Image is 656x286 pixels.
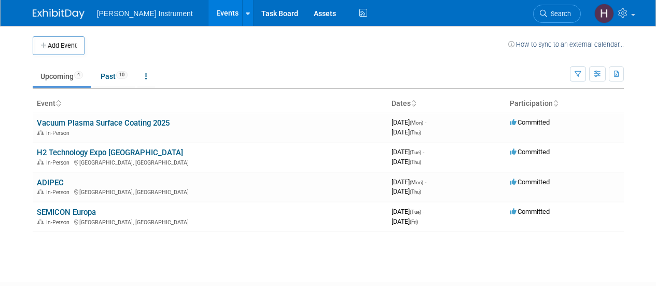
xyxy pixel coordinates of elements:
[410,209,421,215] span: (Tue)
[506,95,624,113] th: Participation
[37,130,44,135] img: In-Person Event
[410,189,421,195] span: (Thu)
[533,5,581,23] a: Search
[508,40,624,48] a: How to sync to an external calendar...
[423,208,424,215] span: -
[411,99,416,107] a: Sort by Start Date
[33,95,387,113] th: Event
[97,9,193,18] span: [PERSON_NAME] Instrument
[392,208,424,215] span: [DATE]
[37,178,64,187] a: ADIPEC
[33,36,85,55] button: Add Event
[387,95,506,113] th: Dates
[93,66,135,86] a: Past10
[510,118,550,126] span: Committed
[510,148,550,156] span: Committed
[37,187,383,196] div: [GEOGRAPHIC_DATA], [GEOGRAPHIC_DATA]
[37,208,96,217] a: SEMICON Europa
[392,148,424,156] span: [DATE]
[116,71,128,79] span: 10
[74,71,83,79] span: 4
[510,208,550,215] span: Committed
[37,217,383,226] div: [GEOGRAPHIC_DATA], [GEOGRAPHIC_DATA]
[46,159,73,166] span: In-Person
[594,4,614,23] img: Huub Raterink
[410,219,418,225] span: (Fri)
[510,178,550,186] span: Committed
[392,187,421,195] span: [DATE]
[37,159,44,165] img: In-Person Event
[553,99,558,107] a: Sort by Participation Type
[392,158,421,166] span: [DATE]
[392,118,426,126] span: [DATE]
[33,9,85,19] img: ExhibitDay
[410,159,421,165] span: (Thu)
[37,158,383,166] div: [GEOGRAPHIC_DATA], [GEOGRAPHIC_DATA]
[410,120,423,126] span: (Mon)
[55,99,61,107] a: Sort by Event Name
[46,130,73,137] span: In-Person
[37,118,170,128] a: Vacuum Plasma Surface Coating 2025
[547,10,571,18] span: Search
[425,118,426,126] span: -
[410,149,421,155] span: (Tue)
[37,219,44,224] img: In-Person Event
[46,219,73,226] span: In-Person
[392,178,426,186] span: [DATE]
[392,217,418,225] span: [DATE]
[410,180,423,185] span: (Mon)
[37,148,183,157] a: H2 Technology Expo [GEOGRAPHIC_DATA]
[423,148,424,156] span: -
[33,66,91,86] a: Upcoming4
[425,178,426,186] span: -
[37,189,44,194] img: In-Person Event
[392,128,421,136] span: [DATE]
[46,189,73,196] span: In-Person
[410,130,421,135] span: (Thu)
